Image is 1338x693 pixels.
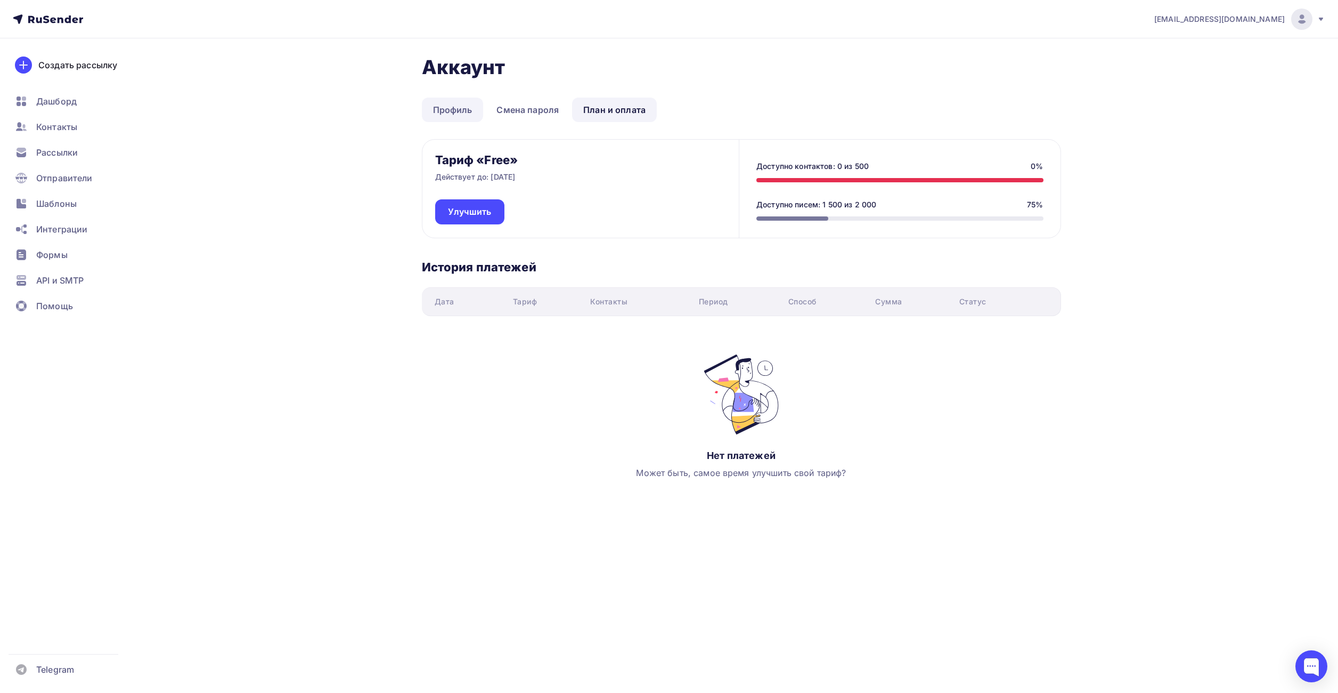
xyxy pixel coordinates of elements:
[36,120,77,133] span: Контакты
[572,98,657,122] a: План и оплата
[36,248,68,261] span: Формы
[875,296,902,307] div: Сумма
[1154,9,1325,30] a: [EMAIL_ADDRESS][DOMAIN_NAME]
[435,172,516,182] p: Действует до: [DATE]
[435,296,454,307] div: Дата
[707,449,776,462] div: Нет платежей
[36,197,77,210] span: Шаблоны
[448,206,492,218] span: Улучшить
[959,296,986,307] div: Статус
[36,95,77,108] span: Дашборд
[9,193,135,214] a: Шаблоны
[36,300,73,312] span: Помощь
[435,199,504,224] a: Улучшить
[36,663,74,676] span: Telegram
[1031,161,1043,172] div: 0%
[788,296,817,307] div: Способ
[422,55,1061,79] h1: Аккаунт
[9,167,135,189] a: Отправители
[756,199,876,210] div: Доступно писем: 1 500 из 2 000
[756,161,869,172] div: Доступно контактов: 0 из 500
[485,98,570,122] a: Смена пароля
[9,142,135,163] a: Рассылки
[1027,199,1043,210] div: 75%
[1154,14,1285,25] span: [EMAIL_ADDRESS][DOMAIN_NAME]
[9,116,135,138] a: Контакты
[36,274,84,287] span: API и SMTP
[590,296,627,307] div: Контакты
[38,59,117,71] div: Создать рассылку
[422,98,484,122] a: Профиль
[422,260,1061,275] h3: История платежей
[699,296,728,307] div: Период
[9,91,135,112] a: Дашборд
[9,244,135,265] a: Формы
[435,152,518,167] h3: Тариф «Free»
[36,223,87,236] span: Интеграции
[636,466,846,479] div: Может быть, самое время улучшить свой тариф?
[36,146,78,159] span: Рассылки
[36,172,93,184] span: Отправители
[513,296,537,307] div: Тариф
